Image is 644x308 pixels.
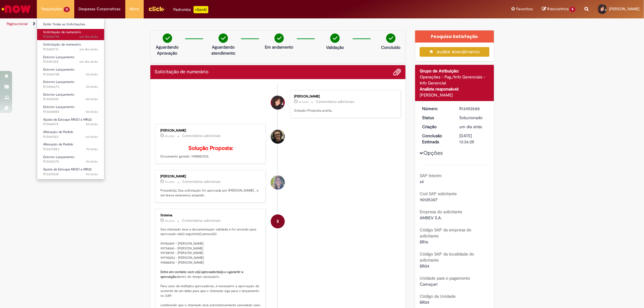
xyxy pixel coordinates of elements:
[274,33,284,43] img: check-circle-green.png
[165,134,175,138] span: 6h atrás
[326,44,344,50] p: Validação
[459,124,482,129] time: 27/08/2025 14:12:24
[43,135,98,139] span: R13441923
[86,147,98,151] span: 7d atrás
[86,135,98,139] span: 6d atrás
[381,44,400,50] p: Concluído
[80,59,98,64] time: 27/08/2025 10:08:57
[80,47,98,52] time: 27/08/2025 14:20:42
[294,95,395,98] div: [PERSON_NAME]
[43,117,92,122] span: Ajuste de Estoque MIGO e MR22
[37,29,104,40] a: Aberto R13452798 : Solicitação de numerário
[37,41,104,52] a: Aberto R13452731 : Solicitação de numerário
[43,30,81,34] span: Solicitação de numerário
[86,159,98,164] time: 20/08/2025 13:18:28
[130,6,139,12] span: More
[1,3,32,15] img: ServiceNow
[43,130,73,134] span: Alteração de Pedido
[459,124,487,130] div: 27/08/2025 14:12:24
[37,54,104,65] a: Aberto R13451325 : Estorno Lançamento
[420,179,424,184] span: s4
[80,47,98,52] span: um dia atrás
[43,80,75,84] span: Estorno Lançamento
[37,18,104,179] ul: Requisições
[420,239,428,245] span: BR16
[393,68,401,76] button: Adicionar anexos
[459,133,487,145] div: [DATE] 13:36:25
[420,173,442,178] b: SAP Interim
[37,166,104,177] a: Aberto R13431038 : Ajuste de Estoque MIGO e MR22
[271,176,285,189] div: Fernanda Souza Oliveira De Melo
[86,72,98,77] time: 26/08/2025 08:37:00
[161,145,261,159] p: Documento gerado: 1900021333.
[161,129,261,132] div: [PERSON_NAME]
[86,97,98,101] span: 4d atrás
[37,91,104,103] a: Aberto R13445301 : Estorno Lançamento
[86,72,98,77] span: 3d atrás
[165,219,175,223] span: 9h atrás
[420,227,471,239] b: Código SAP da empresa do solicitante
[43,155,75,159] span: Estorno Lançamento
[43,59,98,64] span: R13451325
[7,21,27,26] a: Página inicial
[418,115,455,121] dt: Status
[86,110,98,114] span: 4d atrás
[271,130,285,144] div: Cleber Gressoni Rodrigues
[86,122,98,126] time: 25/08/2025 13:06:20
[299,100,308,104] time: 28/08/2025 10:39:56
[459,115,487,121] div: Solucionado
[153,44,182,56] p: Aguardando Aprovação
[420,263,429,269] span: BR04
[43,105,75,109] span: Estorno Lançamento
[43,84,98,89] span: R13446675
[459,106,487,112] div: R13452688
[43,147,98,152] span: R13439823
[182,179,221,184] small: Comentários adicionais
[420,215,442,221] span: AMBEV S.A.
[420,47,489,57] button: Avaliar Atendimento
[161,188,261,198] p: Prezado(a), Sua solicitação foi aprovada por [PERSON_NAME] , e em breve estaremos atuando.
[80,34,98,39] span: um dia atrás
[415,30,494,43] div: Pesquisa Satisfação
[86,84,98,89] time: 26/08/2025 08:31:45
[294,108,395,113] p: Solução Proposta aceita.
[299,100,308,104] span: 6h atrás
[271,214,285,228] div: System
[37,79,104,90] a: Aberto R13446675 : Estorno Lançamento
[418,133,455,145] dt: Conclusão Estimada
[37,141,104,152] a: Aberto R13439823 : Alteração de Pedido
[174,6,208,13] div: Padroniza
[182,218,221,223] small: Comentários adicionais
[86,97,98,101] time: 25/08/2025 16:10:26
[459,124,482,129] span: um dia atrás
[43,122,98,127] span: R13444174
[43,97,98,102] span: R13445301
[161,175,261,178] div: [PERSON_NAME]
[420,68,489,74] div: Grupo de Atribuição:
[86,147,98,151] time: 22/08/2025 13:04:07
[420,281,437,287] span: Camaçari
[265,44,293,50] p: Em andamento
[420,191,457,196] b: Cod SAP solicitante
[43,142,73,147] span: Alteração de Pedido
[43,172,98,177] span: R13431038
[161,270,245,279] b: garantir a aprovação
[165,134,175,138] time: 28/08/2025 10:32:42
[165,219,175,223] time: 28/08/2025 08:03:51
[418,106,455,112] dt: Número
[37,154,104,165] a: Aberto R13432372 : Estorno Lançamento
[43,92,75,97] span: Estorno Lançamento
[316,99,354,104] small: Comentários adicionais
[194,6,208,13] p: +GenAi
[86,122,98,126] span: 4d atrás
[79,6,121,12] span: Despesas Corporativas
[418,124,455,130] dt: Criação
[277,214,279,229] span: S
[43,42,81,47] span: Solicitação de numerário
[188,145,233,152] b: Solução Proposta:
[37,66,104,78] a: Aberto R13446708 : Estorno Lançamento
[547,6,569,12] span: Rascunhos
[165,180,175,184] span: 7h atrás
[165,180,175,184] time: 28/08/2025 09:16:42
[155,69,209,75] h2: Solicitação de numerário Histórico de tíquete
